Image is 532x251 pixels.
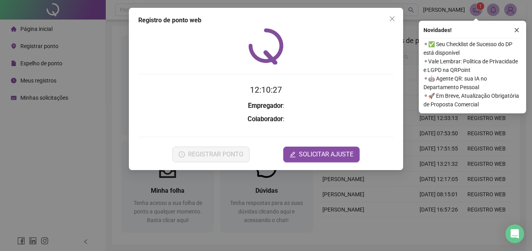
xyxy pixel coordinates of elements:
span: ⚬ 🤖 Agente QR: sua IA no Departamento Pessoal [423,74,521,91]
h3: : [138,101,394,111]
span: ⚬ Vale Lembrar: Política de Privacidade e LGPD na QRPoint [423,57,521,74]
span: close [514,27,519,33]
strong: Empregador [248,102,283,109]
span: Novidades ! [423,26,452,34]
button: editSOLICITAR AJUSTE [283,147,360,162]
time: 12:10:27 [250,85,282,95]
img: QRPoint [248,28,284,65]
button: Close [386,13,398,25]
div: Open Intercom Messenger [505,224,524,243]
span: ⚬ 🚀 Em Breve, Atualização Obrigatória de Proposta Comercial [423,91,521,109]
div: Registro de ponto web [138,16,394,25]
span: edit [290,151,296,158]
span: ⚬ ✅ Seu Checklist de Sucesso do DP está disponível [423,40,521,57]
span: close [389,16,395,22]
button: REGISTRAR PONTO [172,147,250,162]
span: SOLICITAR AJUSTE [299,150,353,159]
h3: : [138,114,394,124]
strong: Colaborador [248,115,283,123]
